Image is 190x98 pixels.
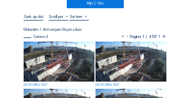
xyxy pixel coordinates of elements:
input: Zoek op datum 󰅀 [24,14,43,19]
img: image_52934512 [24,42,94,82]
span: Pagina 1 / 4137 [130,34,157,39]
div: [DATE] 08:20 CEST [96,84,119,86]
div: Camera 4 [24,35,48,38]
img: image_52934371 [96,42,166,82]
div: Rinkoniën / Antwerpen Royerssluis [24,27,82,31]
div: [DATE] 08:25 CEST [24,84,47,86]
